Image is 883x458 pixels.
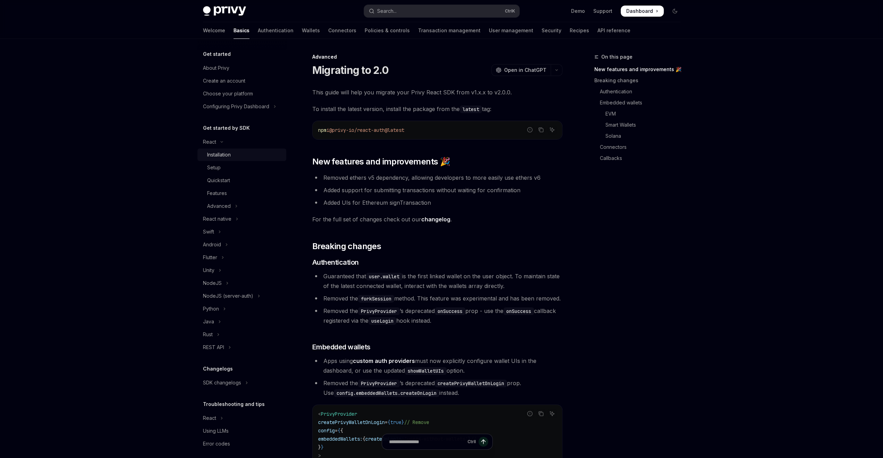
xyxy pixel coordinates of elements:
button: Ask AI [547,409,557,418]
span: // Remove [404,419,429,425]
a: Basics [234,22,249,39]
span: createPrivyWalletOnLogin [318,419,385,425]
a: Smart Wallets [594,119,686,130]
span: Removed the method. This feature was experimental and has been removed. [323,295,561,302]
button: Copy the contents from the code block [536,409,545,418]
div: NodeJS (server-auth) [203,292,253,300]
a: EVM [594,108,686,119]
a: Dashboard [621,6,664,17]
div: NodeJS [203,279,222,287]
a: API reference [597,22,630,39]
code: PrivyProvider [358,380,400,387]
div: Advanced [207,202,231,210]
div: Choose your platform [203,90,253,98]
h5: Get started [203,50,231,58]
input: Ask a question... [389,434,465,449]
li: Added UIs for Ethereum signTransaction [312,198,562,207]
span: Embedded wallets [312,342,371,352]
span: } [401,419,404,425]
div: REST API [203,343,224,351]
a: changelog [421,216,450,223]
code: useLogin [368,317,396,325]
a: Embedded wallets [594,97,686,108]
div: Swift [203,228,214,236]
code: showWalletUIs [405,367,447,375]
a: Transaction management [418,22,481,39]
code: PrivyProvider [358,307,400,315]
a: Using LLMs [197,425,286,437]
button: Toggle REST API section [197,341,286,354]
div: Unity [203,266,214,274]
button: Copy the contents from the code block [536,125,545,134]
h5: Changelogs [203,365,233,373]
span: < [318,411,321,417]
span: New features and improvements 🎉 [312,156,450,167]
h5: Troubleshooting and tips [203,400,265,408]
button: Toggle React native section [197,213,286,225]
span: true [390,419,401,425]
div: Setup [207,163,221,172]
span: { [388,419,390,425]
div: Search... [377,7,397,15]
a: Breaking changes [594,75,686,86]
a: Demo [571,8,585,15]
div: Create an account [203,77,245,85]
div: Using LLMs [203,427,229,435]
a: Policies & controls [365,22,410,39]
div: About Privy [203,64,229,72]
span: { [338,427,340,434]
div: Configuring Privy Dashboard [203,102,269,111]
button: Toggle dark mode [669,6,680,17]
a: Error codes [197,438,286,450]
a: Wallets [302,22,320,39]
div: Android [203,240,221,249]
span: Removed the ’s deprecated prop - use the callback registered via the hook instead. [323,307,556,324]
div: SDK changelogs [203,379,241,387]
button: Report incorrect code [525,409,534,418]
span: = [385,419,388,425]
button: Report incorrect code [525,125,534,134]
span: { [340,427,343,434]
span: Removed the ’s deprecated prop. Use instead. [323,380,521,396]
a: Installation [197,149,286,161]
button: Toggle Unity section [197,264,286,277]
button: Toggle Rust section [197,328,286,341]
div: Rust [203,330,213,339]
button: Toggle NodeJS section [197,277,286,289]
div: Installation [207,151,231,159]
div: Features [207,189,227,197]
span: On this page [601,53,632,61]
a: Choose your platform [197,87,286,100]
a: Connectors [328,22,356,39]
span: Guaranteed that is the first linked wallet on the user object. To maintain state of the latest co... [323,273,560,289]
button: Ask AI [547,125,557,134]
button: Toggle React section [197,136,286,148]
button: Open in ChatGPT [491,64,551,76]
button: Toggle NodeJS (server-auth) section [197,290,286,302]
span: Authentication [312,257,359,267]
span: Apps using must now explicitly configure wallet UIs in the dashboard, or use the updated option. [323,357,536,374]
div: React [203,414,216,422]
div: Quickstart [207,176,230,185]
div: Python [203,305,219,313]
a: Connectors [594,142,686,153]
code: onSuccess [503,307,534,315]
a: Welcome [203,22,225,39]
a: Security [542,22,561,39]
img: dark logo [203,6,246,16]
div: Java [203,317,214,326]
span: i [326,127,329,133]
a: About Privy [197,62,286,74]
span: Ctrl K [505,8,515,14]
div: Advanced [312,53,562,60]
button: Send message [478,437,488,447]
span: To install the latest version, install the package from the tag: [312,104,562,114]
button: Toggle Python section [197,303,286,315]
code: latest [460,105,482,113]
code: forkSession [358,295,394,303]
a: Solana [594,130,686,142]
div: Flutter [203,253,217,262]
a: custom auth providers [353,357,415,365]
button: Toggle Flutter section [197,251,286,264]
li: Removed ethers v5 dependency, allowing developers to more easily use ethers v6 [312,173,562,183]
